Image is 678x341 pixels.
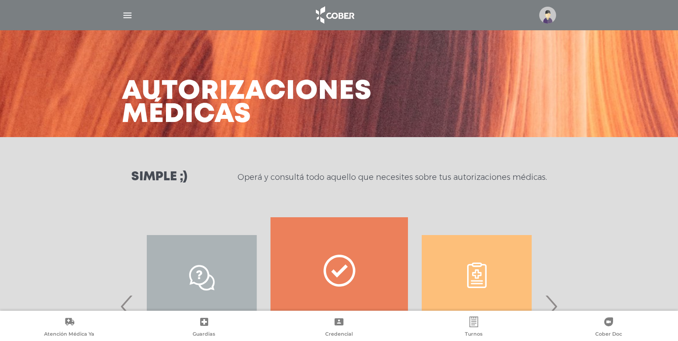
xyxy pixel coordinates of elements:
[271,317,406,339] a: Credencial
[541,317,676,339] a: Cober Doc
[44,331,94,339] span: Atención Médica Ya
[465,331,483,339] span: Turnos
[238,172,547,183] p: Operá y consultá todo aquello que necesites sobre tus autorizaciones médicas.
[137,317,271,339] a: Guardias
[122,10,133,21] img: Cober_menu-lines-white.svg
[595,331,622,339] span: Cober Doc
[407,317,541,339] a: Turnos
[539,7,556,24] img: profile-placeholder.svg
[122,80,372,126] h3: Autorizaciones médicas
[2,317,137,339] a: Atención Médica Ya
[311,4,358,26] img: logo_cober_home-white.png
[193,331,215,339] span: Guardias
[542,282,560,330] span: Next
[131,171,187,183] h3: Simple ;)
[325,331,353,339] span: Credencial
[118,282,136,330] span: Previous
